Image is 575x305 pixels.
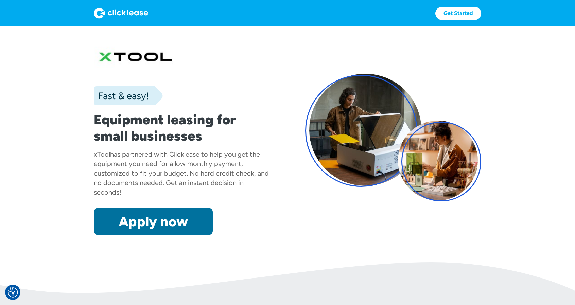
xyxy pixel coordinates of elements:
[94,150,269,196] div: has partnered with Clicklease to help you get the equipment you need for a low monthly payment, c...
[8,287,18,298] img: Revisit consent button
[435,7,481,20] a: Get Started
[94,208,213,235] a: Apply now
[8,287,18,298] button: Consent Preferences
[94,89,149,103] div: Fast & easy!
[94,150,110,158] div: xTool
[94,111,270,144] h1: Equipment leasing for small businesses
[94,8,148,19] img: Logo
